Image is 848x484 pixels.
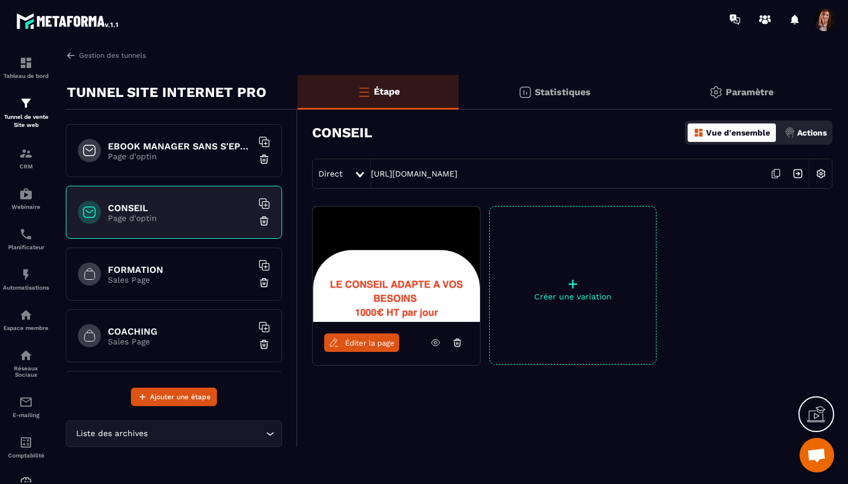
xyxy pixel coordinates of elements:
a: [URL][DOMAIN_NAME] [371,169,457,178]
a: automationsautomationsAutomatisations [3,259,49,299]
a: schedulerschedulerPlanificateur [3,219,49,259]
img: email [19,395,33,409]
img: social-network [19,348,33,362]
div: Search for option [66,421,282,447]
img: arrow-next.bcc2205e.svg [787,163,809,185]
p: Webinaire [3,204,49,210]
p: Sales Page [108,275,252,284]
span: Liste des archives [73,427,150,440]
p: Tableau de bord [3,73,49,79]
p: Vue d'ensemble [706,128,770,137]
img: formation [19,147,33,160]
img: trash [258,277,270,288]
button: Ajouter une étape [131,388,217,406]
a: formationformationTableau de bord [3,47,49,88]
img: image [313,207,480,322]
img: dashboard-orange.40269519.svg [693,127,704,138]
span: Ajouter une étape [150,391,211,403]
img: setting-w.858f3a88.svg [810,163,832,185]
img: setting-gr.5f69749f.svg [709,85,723,99]
p: E-mailing [3,412,49,418]
a: automationsautomationsEspace membre [3,299,49,340]
a: emailemailE-mailing [3,387,49,427]
div: Ouvrir le chat [800,438,834,472]
img: scheduler [19,227,33,241]
a: Éditer la page [324,333,399,352]
img: formation [19,96,33,110]
h3: CONSEIL [312,125,372,141]
a: formationformationTunnel de vente Site web [3,88,49,138]
img: trash [258,215,270,227]
p: + [490,276,656,292]
a: formationformationCRM [3,138,49,178]
a: Gestion des tunnels [66,50,146,61]
p: CRM [3,163,49,170]
p: Sales Page [108,337,252,346]
img: accountant [19,436,33,449]
img: logo [16,10,120,31]
p: Réseaux Sociaux [3,365,49,378]
img: automations [19,308,33,322]
p: Statistiques [535,87,591,97]
img: automations [19,268,33,282]
p: Espace membre [3,325,49,331]
p: Automatisations [3,284,49,291]
p: TUNNEL SITE INTERNET PRO [67,81,267,104]
a: accountantaccountantComptabilité [3,427,49,467]
img: trash [258,153,270,165]
img: arrow [66,50,76,61]
a: social-networksocial-networkRéseaux Sociaux [3,340,49,387]
p: Créer une variation [490,292,656,301]
a: automationsautomationsWebinaire [3,178,49,219]
p: Page d'optin [108,152,252,161]
p: Paramètre [726,87,774,97]
span: Éditer la page [345,339,395,347]
input: Search for option [150,427,263,440]
p: Comptabilité [3,452,49,459]
h6: EBOOK MANAGER SANS S'EPUISER OFFERT [108,141,252,152]
img: trash [258,339,270,350]
img: formation [19,56,33,70]
span: Direct [318,169,343,178]
img: stats.20deebd0.svg [518,85,532,99]
p: Actions [797,128,827,137]
h6: FORMATION [108,264,252,275]
p: Page d'optin [108,213,252,223]
h6: CONSEIL [108,202,252,213]
p: Tunnel de vente Site web [3,113,49,129]
p: Planificateur [3,244,49,250]
p: Étape [374,86,400,97]
img: bars-o.4a397970.svg [357,85,371,99]
img: actions.d6e523a2.png [785,127,795,138]
h6: COACHING [108,326,252,337]
img: automations [19,187,33,201]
